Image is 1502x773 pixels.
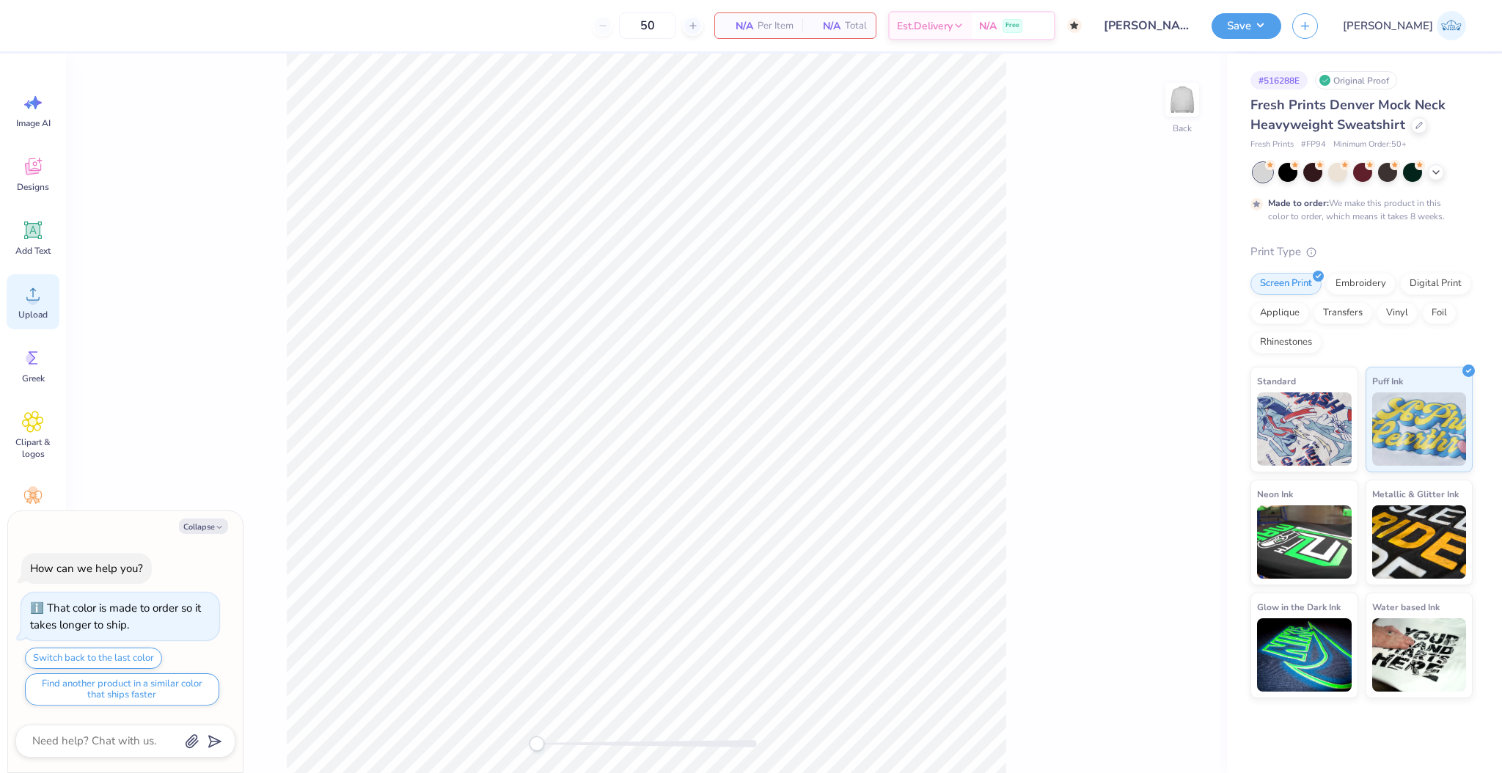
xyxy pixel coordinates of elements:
div: Accessibility label [530,736,544,751]
div: Digital Print [1400,273,1471,295]
span: Fresh Prints Denver Mock Neck Heavyweight Sweatshirt [1250,96,1446,133]
div: Vinyl [1377,302,1418,324]
span: Fresh Prints [1250,139,1294,151]
img: Metallic & Glitter Ink [1372,505,1467,579]
div: # 516288E [1250,71,1308,89]
span: N/A [811,18,840,34]
span: Est. Delivery [897,18,953,34]
span: Glow in the Dark Ink [1257,599,1341,615]
span: [PERSON_NAME] [1343,18,1433,34]
span: Image AI [16,117,51,129]
div: Transfers [1314,302,1372,324]
span: # FP94 [1301,139,1326,151]
a: [PERSON_NAME] [1336,11,1473,40]
span: Upload [18,309,48,320]
input: Untitled Design [1093,11,1201,40]
img: Back [1168,85,1197,114]
img: Puff Ink [1372,392,1467,466]
span: Total [845,18,867,34]
div: Applique [1250,302,1309,324]
img: Neon Ink [1257,505,1352,579]
span: Add Text [15,245,51,257]
div: Original Proof [1315,71,1397,89]
span: N/A [979,18,997,34]
img: Glow in the Dark Ink [1257,618,1352,692]
div: Foil [1422,302,1457,324]
span: Clipart & logos [9,436,57,460]
div: Print Type [1250,243,1473,260]
span: Standard [1257,373,1296,389]
img: Josephine Amber Orros [1437,11,1466,40]
div: We make this product in this color to order, which means it takes 8 weeks. [1268,197,1448,223]
button: Collapse [179,519,228,534]
div: Screen Print [1250,273,1322,295]
span: Greek [22,373,45,384]
button: Switch back to the last color [25,648,162,669]
span: Neon Ink [1257,486,1293,502]
button: Save [1212,13,1281,39]
span: Metallic & Glitter Ink [1372,486,1459,502]
div: How can we help you? [30,561,143,576]
strong: Made to order: [1268,197,1329,209]
input: – – [619,12,676,39]
div: That color is made to order so it takes longer to ship. [30,601,201,632]
span: Free [1005,21,1019,31]
span: Minimum Order: 50 + [1333,139,1407,151]
div: Rhinestones [1250,331,1322,353]
span: N/A [724,18,753,34]
img: Water based Ink [1372,618,1467,692]
span: Designs [17,181,49,193]
span: Per Item [758,18,794,34]
button: Find another product in a similar color that ships faster [25,673,219,706]
img: Standard [1257,392,1352,466]
span: Puff Ink [1372,373,1403,389]
span: Water based Ink [1372,599,1440,615]
div: Back [1173,122,1192,135]
div: Embroidery [1326,273,1396,295]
